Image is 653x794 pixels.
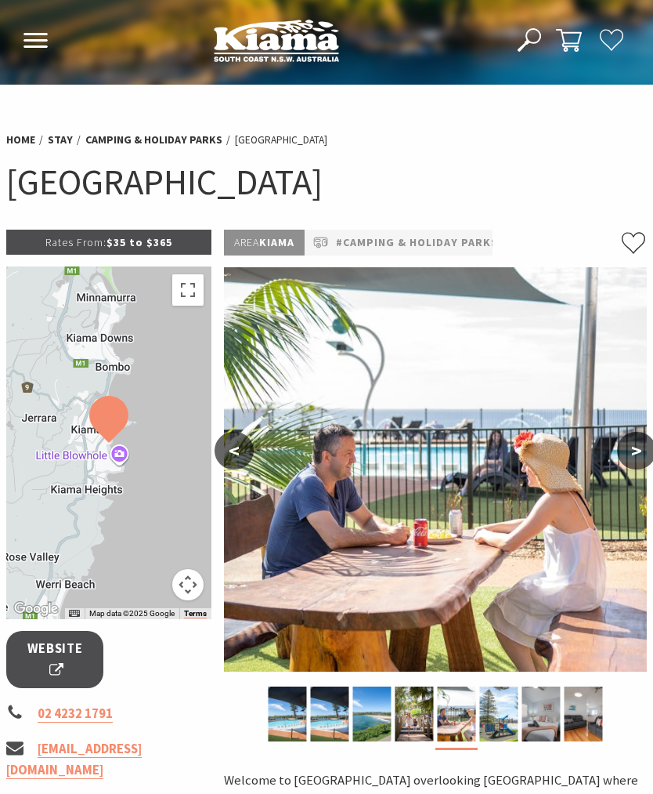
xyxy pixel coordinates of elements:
a: Home [6,132,35,147]
img: 3 bedroom cabin [564,687,602,741]
img: Outdoor eating area poolside [224,267,647,672]
img: Cabins at Surf Beach Holiday Park [268,687,306,741]
img: Ocean view [352,687,391,741]
a: Terms (opens in new tab) [184,609,207,618]
img: Playground [479,687,518,741]
span: Map data ©2025 Google [89,609,175,618]
button: Toggle fullscreen view [172,274,204,306]
span: Website [26,639,84,680]
a: #Camping & Holiday Parks [336,234,498,252]
p: $35 to $365 [6,230,211,255]
a: [EMAIL_ADDRESS][DOMAIN_NAME] [6,741,142,779]
button: Map camera controls [172,569,204,600]
h1: [GEOGRAPHIC_DATA] [6,158,647,206]
img: Boardwalk [395,687,433,741]
p: Kiama [224,230,305,256]
button: < [215,432,254,470]
a: Website [6,631,103,688]
span: Area [234,235,259,249]
img: Surf Beach Pool [310,687,348,741]
img: Main bedroom [521,687,560,741]
a: Click to see this area on Google Maps [10,599,62,619]
img: Google [10,599,62,619]
li: [GEOGRAPHIC_DATA] [235,132,327,149]
span: Rates From: [45,235,106,249]
button: Keyboard shortcuts [69,608,80,619]
a: 02 4232 1791 [38,705,113,723]
img: Outdoor eating area poolside [437,687,475,741]
img: Kiama Logo [214,19,339,62]
a: Camping & Holiday Parks [85,132,222,147]
a: Stay [48,132,73,147]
